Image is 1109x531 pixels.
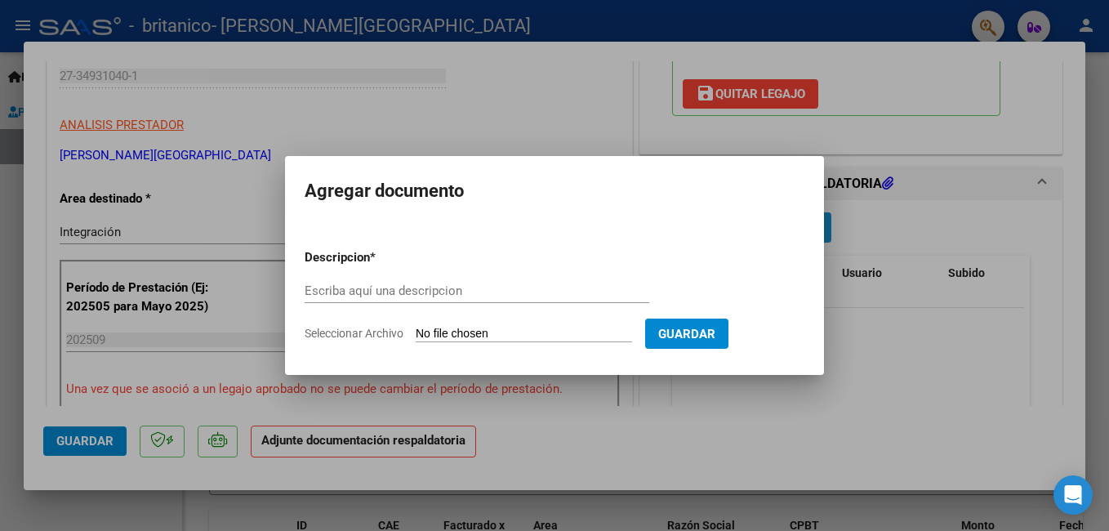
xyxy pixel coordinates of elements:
[645,319,728,349] button: Guardar
[658,327,715,341] span: Guardar
[305,327,403,340] span: Seleccionar Archivo
[1053,475,1093,515] div: Open Intercom Messenger
[305,176,804,207] h2: Agregar documento
[305,248,455,267] p: Descripcion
